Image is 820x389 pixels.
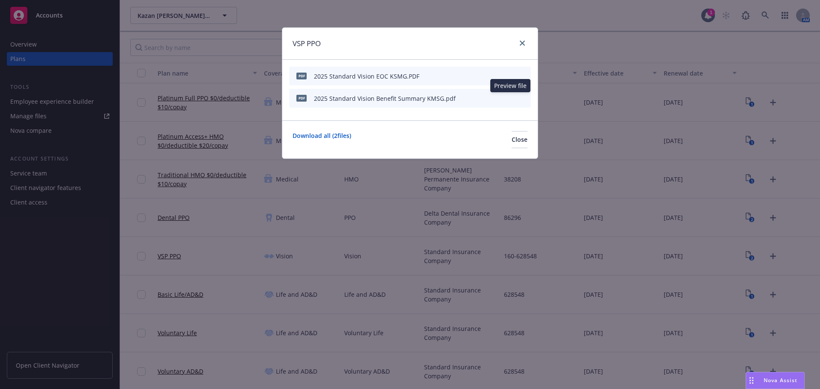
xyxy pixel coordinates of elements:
[314,94,456,103] div: 2025 Standard Vision Benefit Summary KMSG.pdf
[296,95,307,101] span: pdf
[506,94,514,103] button: preview file
[521,94,527,103] button: archive file
[512,135,527,143] span: Close
[521,72,527,81] button: archive file
[512,131,527,148] button: Close
[293,131,351,148] a: Download all ( 2 files)
[314,72,419,81] div: 2025 Standard Vision EOC KSMG.PDF
[517,38,527,48] a: close
[764,377,797,384] span: Nova Assist
[296,73,307,79] span: PDF
[506,72,514,81] button: preview file
[293,38,321,49] h1: VSP PPO
[492,94,499,103] button: download file
[746,372,757,389] div: Drag to move
[492,72,499,81] button: download file
[746,372,805,389] button: Nova Assist
[490,79,530,92] div: Preview file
